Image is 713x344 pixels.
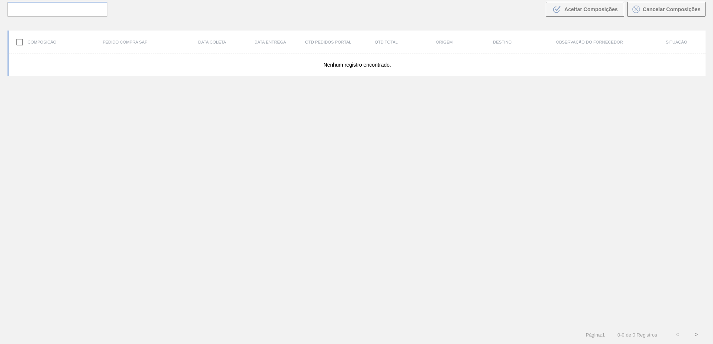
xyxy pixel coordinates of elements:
[9,34,67,50] div: Composição
[627,2,706,17] button: Cancelar Composições
[415,40,474,44] div: Origem
[546,2,624,17] button: Aceitar Composições
[687,325,706,344] button: >
[299,40,357,44] div: Qtd Pedidos Portal
[616,332,657,338] span: 0 - 0 de 0 Registros
[668,325,687,344] button: <
[647,40,706,44] div: Situação
[473,40,531,44] div: Destino
[643,6,701,12] span: Cancelar Composições
[357,40,415,44] div: Qtd Total
[241,40,299,44] div: Data entrega
[564,6,618,12] span: Aceitar Composições
[586,332,605,338] span: Página : 1
[67,40,183,44] div: Pedido Compra SAP
[323,62,391,68] span: Nenhum registro encontrado.
[183,40,241,44] div: Data coleta
[531,40,647,44] div: Observação do Fornecedor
